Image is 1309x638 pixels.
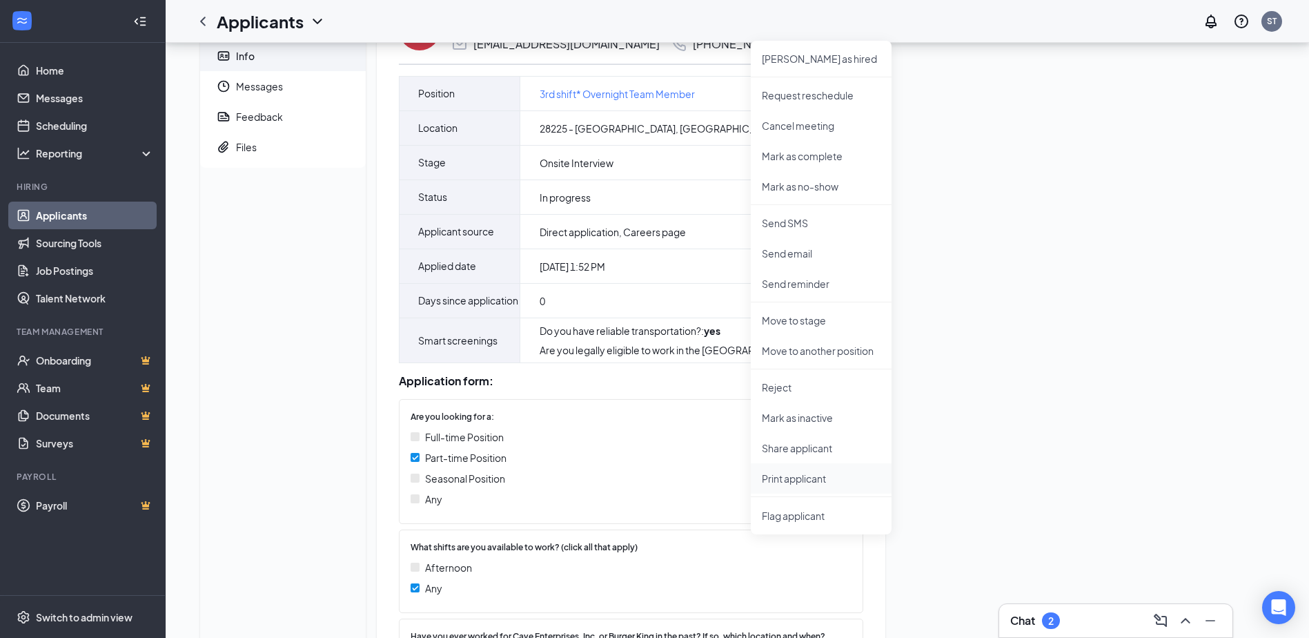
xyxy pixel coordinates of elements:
div: ST [1267,15,1277,27]
p: Mark as no-show [762,180,880,193]
p: Send SMS [762,216,880,230]
a: OnboardingCrown [36,347,154,374]
a: Home [36,57,154,84]
p: Request reschedule [762,88,880,102]
div: Are you legally eligible to work in the [GEOGRAPHIC_DATA]? : [540,343,827,357]
span: Flag applicant [762,508,880,523]
span: Smart screenings [418,324,498,358]
div: [PHONE_NUMBER] [693,37,793,51]
h1: Applicants [217,10,304,33]
span: Full-time Position [425,429,504,445]
button: ChevronUp [1174,610,1197,632]
a: PayrollCrown [36,492,154,519]
p: Reject [762,380,880,394]
div: Team Management [17,326,151,338]
div: Do you have reliable transportation? : [540,324,827,338]
div: Payroll [17,471,151,483]
p: [PERSON_NAME] as hired [762,52,880,66]
a: DocumentsCrown [36,402,154,429]
a: SurveysCrown [36,429,154,457]
svg: ChevronLeft [195,13,211,30]
p: Move to another position [762,344,880,358]
p: Share applicant [762,441,880,455]
span: Any [425,492,442,507]
span: Afternoon [425,560,472,575]
svg: Collapse [133,14,147,28]
span: In progress [540,191,591,204]
svg: Clock [217,79,230,93]
button: ComposeMessage [1150,610,1172,632]
div: Hiring [17,181,151,193]
p: Move to stage [762,313,880,327]
a: ContactCardInfo [200,41,366,71]
svg: ComposeMessage [1152,612,1169,629]
span: Applicant source [418,215,494,249]
a: 3rd shift* Overnight Team Member [540,86,695,101]
strong: yes [704,325,720,337]
div: Open Intercom Messenger [1262,591,1295,624]
span: [DATE] 1:52 PM [540,260,605,273]
div: [EMAIL_ADDRESS][DOMAIN_NAME] [473,37,660,51]
span: Days since application [418,284,518,318]
svg: Notifications [1203,13,1219,30]
svg: Email [451,36,468,52]
a: Messages [36,84,154,112]
span: Applied date [418,249,476,283]
h3: Chat [1010,613,1035,628]
a: ReportFeedback [200,101,366,132]
p: Mark as inactive [762,411,880,425]
span: Location [418,111,457,145]
div: Switch to admin view [36,610,132,624]
svg: Settings [17,610,30,624]
p: Print applicant [762,472,880,485]
a: Scheduling [36,112,154,139]
svg: Minimize [1202,612,1219,629]
p: Send reminder [762,277,880,291]
a: ClockMessages [200,71,366,101]
svg: WorkstreamLogo [15,14,29,28]
svg: Paperclip [217,140,230,154]
div: Feedback [236,110,283,124]
p: Cancel meeting [762,119,880,133]
svg: QuestionInfo [1233,13,1250,30]
a: Talent Network [36,284,154,312]
svg: ChevronUp [1177,612,1194,629]
button: Minimize [1199,610,1221,632]
svg: Analysis [17,146,30,160]
svg: Report [217,110,230,124]
div: Files [236,140,257,154]
div: Reporting [36,146,155,160]
span: Part-time Position [425,450,506,465]
div: Application form: [399,374,863,388]
p: Mark as complete [762,149,880,163]
span: Messages [236,71,355,101]
span: Any [425,581,442,596]
span: Onsite Interview [540,156,613,170]
span: 0 [540,294,545,308]
svg: Phone [671,36,687,52]
span: Stage [418,146,446,180]
a: Sourcing Tools [36,229,154,257]
span: Direct application, Careers page [540,225,686,239]
svg: ContactCard [217,49,230,63]
p: Send email [762,246,880,260]
span: Position [418,77,455,110]
a: Applicants [36,202,154,229]
span: Seasonal Position [425,471,505,486]
span: 28225 - [GEOGRAPHIC_DATA], [GEOGRAPHIC_DATA] [540,122,780,135]
span: Are you looking for a: [411,411,494,424]
svg: ChevronDown [309,13,326,30]
span: Status [418,180,447,214]
a: Job Postings [36,257,154,284]
div: Info [236,49,255,63]
div: 2 [1048,615,1054,627]
a: PaperclipFiles [200,132,366,162]
a: TeamCrown [36,374,154,402]
span: What shifts are you available to work? (click all that apply) [411,541,638,554]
